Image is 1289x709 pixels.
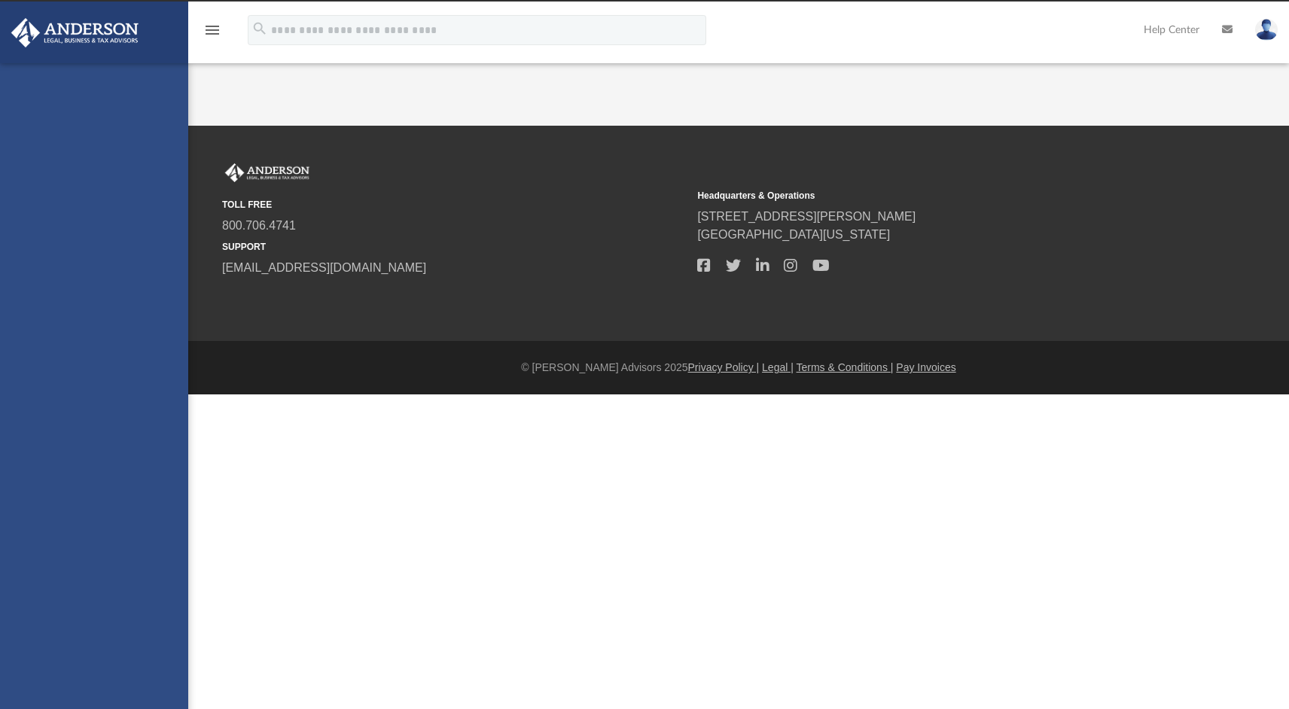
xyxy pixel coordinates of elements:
[222,219,296,232] a: 800.706.4741
[222,240,687,254] small: SUPPORT
[222,261,426,274] a: [EMAIL_ADDRESS][DOMAIN_NAME]
[896,361,955,373] a: Pay Invoices
[203,29,221,39] a: menu
[203,21,221,39] i: menu
[697,228,890,241] a: [GEOGRAPHIC_DATA][US_STATE]
[697,189,1162,202] small: Headquarters & Operations
[688,361,760,373] a: Privacy Policy |
[188,360,1289,376] div: © [PERSON_NAME] Advisors 2025
[1255,19,1278,41] img: User Pic
[222,198,687,211] small: TOLL FREE
[222,163,312,183] img: Anderson Advisors Platinum Portal
[251,20,268,37] i: search
[7,18,143,47] img: Anderson Advisors Platinum Portal
[697,210,916,223] a: [STREET_ADDRESS][PERSON_NAME]
[797,361,894,373] a: Terms & Conditions |
[762,361,794,373] a: Legal |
